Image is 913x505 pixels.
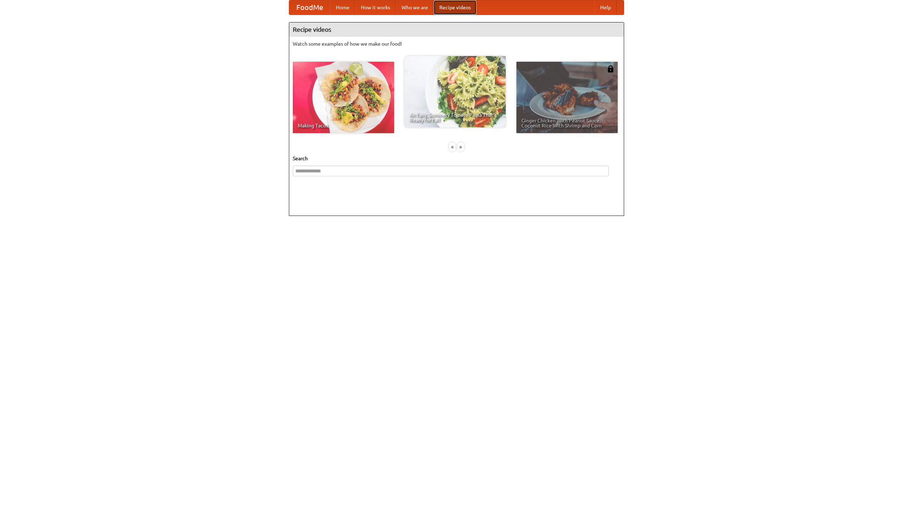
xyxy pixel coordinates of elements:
a: Home [330,0,355,15]
a: Help [595,0,617,15]
a: Recipe videos [434,0,476,15]
p: Watch some examples of how we make our food! [293,40,620,47]
div: « [449,142,455,151]
span: Making Tacos [298,123,389,128]
span: An Easy, Summery Tomato Pasta That's Ready for Fall [409,112,501,122]
a: An Easy, Summery Tomato Pasta That's Ready for Fall [404,56,506,127]
h5: Search [293,155,620,162]
a: How it works [355,0,396,15]
img: 483408.png [607,65,614,72]
h4: Recipe videos [289,22,624,37]
div: » [458,142,464,151]
a: Making Tacos [293,62,394,133]
a: Who we are [396,0,434,15]
a: FoodMe [289,0,330,15]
